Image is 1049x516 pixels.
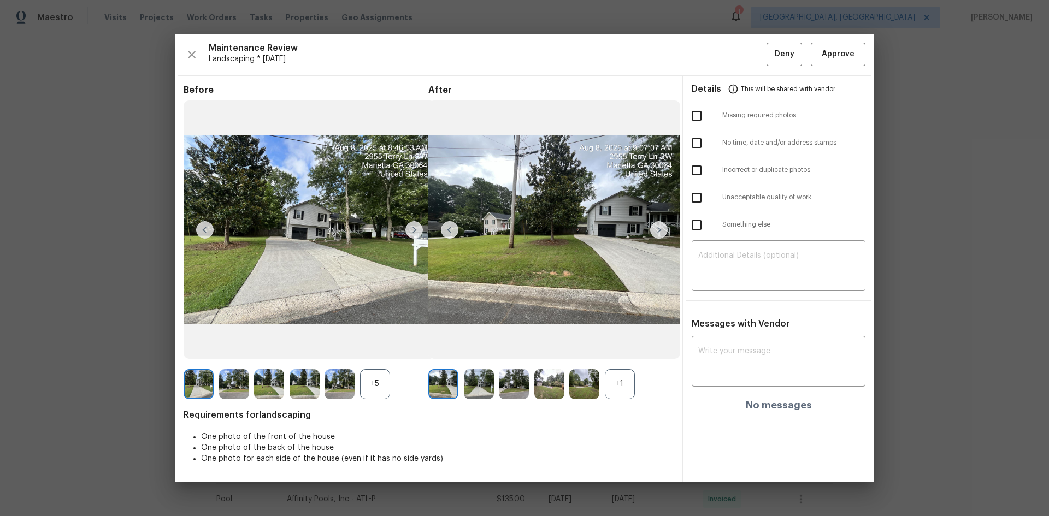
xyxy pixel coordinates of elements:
span: Approve [822,48,854,61]
div: Missing required photos [683,102,874,129]
span: Details [692,76,721,102]
span: Messages with Vendor [692,319,789,328]
span: Incorrect or duplicate photos [722,165,865,175]
span: Requirements for landscaping [184,410,673,420]
span: Deny [775,48,794,61]
li: One photo of the back of the house [201,442,673,453]
div: No time, date and/or address stamps [683,129,874,157]
span: Before [184,85,428,96]
img: right-chevron-button-url [650,221,668,239]
div: +5 [360,369,390,399]
div: Incorrect or duplicate photos [683,157,874,184]
span: Missing required photos [722,111,865,120]
span: No time, date and/or address stamps [722,138,865,147]
span: Maintenance Review [209,43,767,54]
span: This will be shared with vendor [741,76,835,102]
div: +1 [605,369,635,399]
h4: No messages [746,400,812,411]
div: Something else [683,211,874,239]
img: right-chevron-button-url [405,221,423,239]
li: One photo for each side of the house (even if it has no side yards) [201,453,673,464]
li: One photo of the front of the house [201,431,673,442]
span: Something else [722,220,865,229]
span: Unacceptable quality of work [722,193,865,202]
span: After [428,85,673,96]
div: Unacceptable quality of work [683,184,874,211]
button: Deny [767,43,802,66]
span: Landscaping * [DATE] [209,54,767,64]
img: left-chevron-button-url [196,221,214,239]
button: Approve [811,43,865,66]
img: left-chevron-button-url [441,221,458,239]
